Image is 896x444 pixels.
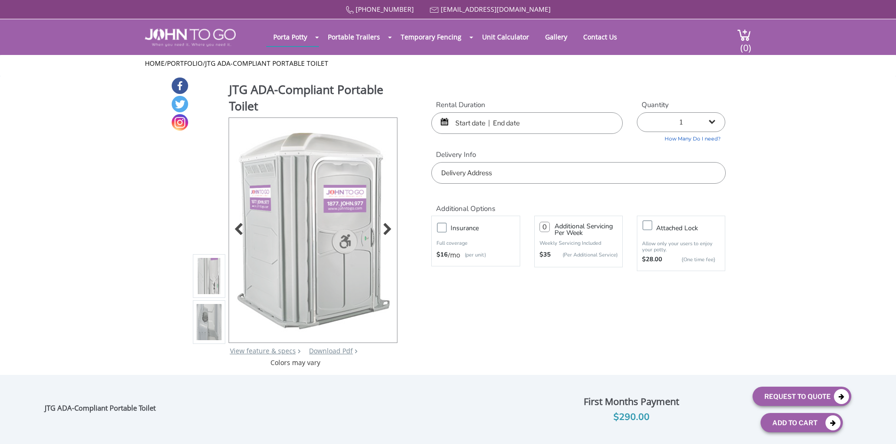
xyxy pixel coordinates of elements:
img: JOHN to go [145,29,236,47]
input: 0 [539,222,550,232]
div: $290.00 [517,410,745,425]
div: /mo [436,250,515,260]
a: Temporary Fencing [394,28,468,46]
label: Quantity [637,100,725,110]
a: [PHONE_NUMBER] [356,5,414,14]
img: cart a [737,29,751,41]
a: Gallery [538,28,574,46]
ul: / / [145,59,751,68]
button: Add To Cart [761,413,843,432]
a: Portable Trailers [321,28,387,46]
a: View feature & specs [230,346,296,355]
a: JTG ADA-Compliant Portable Toilet [205,59,328,68]
a: Instagram [172,114,188,131]
h2: Additional Options [431,193,725,213]
strong: $35 [539,250,551,260]
strong: $28.00 [642,255,662,265]
p: (per unit) [460,250,486,260]
label: Delivery Info [431,150,725,160]
a: Home [145,59,165,68]
a: Unit Calculator [475,28,536,46]
h3: Additional Servicing Per Week [555,223,618,236]
p: Allow only your users to enjoy your potty. [642,241,720,253]
p: Full coverage [436,239,515,248]
h3: Attached lock [656,222,729,234]
label: Rental Duration [431,100,623,110]
span: (0) [740,34,751,54]
img: Mail [430,7,439,13]
button: Request To Quote [753,387,851,406]
a: Contact Us [576,28,624,46]
strong: $16 [436,250,448,260]
p: {One time fee} [667,255,715,265]
img: right arrow icon [298,349,301,353]
div: First Months Payment [517,394,745,410]
input: Delivery Address [431,162,725,184]
a: [EMAIL_ADDRESS][DOMAIN_NAME] [441,5,551,14]
div: Colors may vary [193,358,398,367]
p: Weekly Servicing Included [539,240,618,247]
h3: Insurance [451,222,524,234]
a: How Many Do I need? [637,132,725,143]
img: Product [197,165,222,387]
img: Call [346,6,354,14]
input: Start date | End date [431,112,623,134]
a: Download Pdf [309,346,353,355]
a: Twitter [172,96,188,112]
img: chevron.png [355,349,357,353]
div: JTG ADA-Compliant Portable Toilet [45,404,160,416]
p: (Per Additional Service) [551,251,618,258]
a: Portfolio [167,59,203,68]
a: Facebook [172,78,188,94]
h1: JTG ADA-Compliant Portable Toilet [229,81,398,117]
img: Product [197,211,222,433]
a: Porta Potty [266,28,314,46]
img: Product [236,118,390,339]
